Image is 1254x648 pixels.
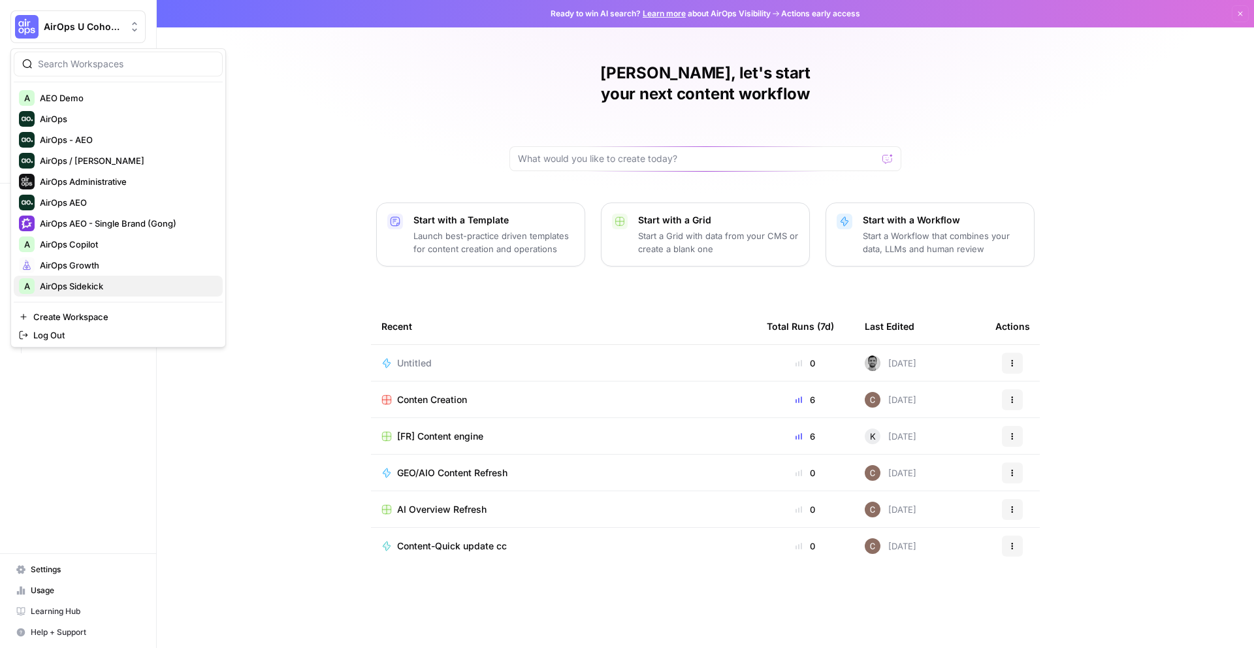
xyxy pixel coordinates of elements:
[24,280,30,293] span: A
[397,357,432,370] span: Untitled
[40,196,212,209] span: AirOps AEO
[10,559,146,580] a: Settings
[767,357,844,370] div: 0
[381,466,746,479] a: GEO/AIO Content Refresh
[781,8,860,20] span: Actions early access
[19,257,35,273] img: AirOps Growth Logo
[767,308,834,344] div: Total Runs (7d)
[19,174,35,189] img: AirOps Administrative Logo
[870,430,876,443] span: K
[397,466,507,479] span: GEO/AIO Content Refresh
[40,259,212,272] span: AirOps Growth
[381,357,746,370] a: Untitled
[31,626,140,638] span: Help + Support
[19,153,35,169] img: AirOps / Nicholas Cabral Logo
[40,154,212,167] span: AirOps / [PERSON_NAME]
[767,466,844,479] div: 0
[509,63,901,105] h1: [PERSON_NAME], let's start your next content workflow
[10,601,146,622] a: Learning Hub
[44,20,123,33] span: AirOps U Cohort 1
[381,503,746,516] a: AI Overview Refresh
[601,202,810,267] button: Start with a GridStart a Grid with data from your CMS or create a blank one
[518,152,877,165] input: What would you like to create today?
[863,229,1023,255] p: Start a Workflow that combines your data, LLMs and human review
[33,329,212,342] span: Log Out
[10,580,146,601] a: Usage
[10,622,146,643] button: Help + Support
[638,229,799,255] p: Start a Grid with data from your CMS or create a blank one
[865,538,880,554] img: p7w5olc50hx2ivoos134nwja8e7z
[397,503,487,516] span: AI Overview Refresh
[381,393,746,406] a: Conten Creation
[767,503,844,516] div: 0
[40,217,212,230] span: AirOps AEO - Single Brand (Gong)
[397,540,507,553] span: Content-Quick update cc
[767,393,844,406] div: 6
[14,326,223,344] a: Log Out
[24,238,30,251] span: A
[638,214,799,227] p: Start with a Grid
[10,48,226,348] div: Workspace: AirOps U Cohort 1
[767,540,844,553] div: 0
[33,310,212,323] span: Create Workspace
[413,229,574,255] p: Launch best-practice driven templates for content creation and operations
[865,392,916,408] div: [DATE]
[865,465,880,481] img: p7w5olc50hx2ivoos134nwja8e7z
[551,8,771,20] span: Ready to win AI search? about AirOps Visibility
[397,393,467,406] span: Conten Creation
[31,606,140,617] span: Learning Hub
[19,216,35,231] img: AirOps AEO - Single Brand (Gong) Logo
[413,214,574,227] p: Start with a Template
[397,430,483,443] span: [FR] Content engine
[38,57,214,71] input: Search Workspaces
[865,465,916,481] div: [DATE]
[643,8,686,18] a: Learn more
[863,214,1023,227] p: Start with a Workflow
[40,175,212,188] span: AirOps Administrative
[865,538,916,554] div: [DATE]
[24,91,30,105] span: A
[10,10,146,43] button: Workspace: AirOps U Cohort 1
[40,280,212,293] span: AirOps Sidekick
[865,392,880,408] img: p7w5olc50hx2ivoos134nwja8e7z
[376,202,585,267] button: Start with a TemplateLaunch best-practice driven templates for content creation and operations
[40,133,212,146] span: AirOps - AEO
[381,540,746,553] a: Content-Quick update cc
[826,202,1035,267] button: Start with a WorkflowStart a Workflow that combines your data, LLMs and human review
[14,308,223,326] a: Create Workspace
[865,355,880,371] img: 6v3gwuotverrb420nfhk5cu1cyh1
[865,502,916,517] div: [DATE]
[381,308,746,344] div: Recent
[19,195,35,210] img: AirOps AEO Logo
[31,564,140,575] span: Settings
[15,15,39,39] img: AirOps U Cohort 1 Logo
[19,132,35,148] img: AirOps - AEO Logo
[19,111,35,127] img: AirOps Logo
[40,238,212,251] span: AirOps Copilot
[381,430,746,443] a: [FR] Content engine
[865,355,916,371] div: [DATE]
[995,308,1030,344] div: Actions
[40,91,212,105] span: AEO Demo
[767,430,844,443] div: 6
[865,502,880,517] img: p7w5olc50hx2ivoos134nwja8e7z
[865,308,914,344] div: Last Edited
[31,585,140,596] span: Usage
[865,429,916,444] div: [DATE]
[40,112,212,125] span: AirOps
